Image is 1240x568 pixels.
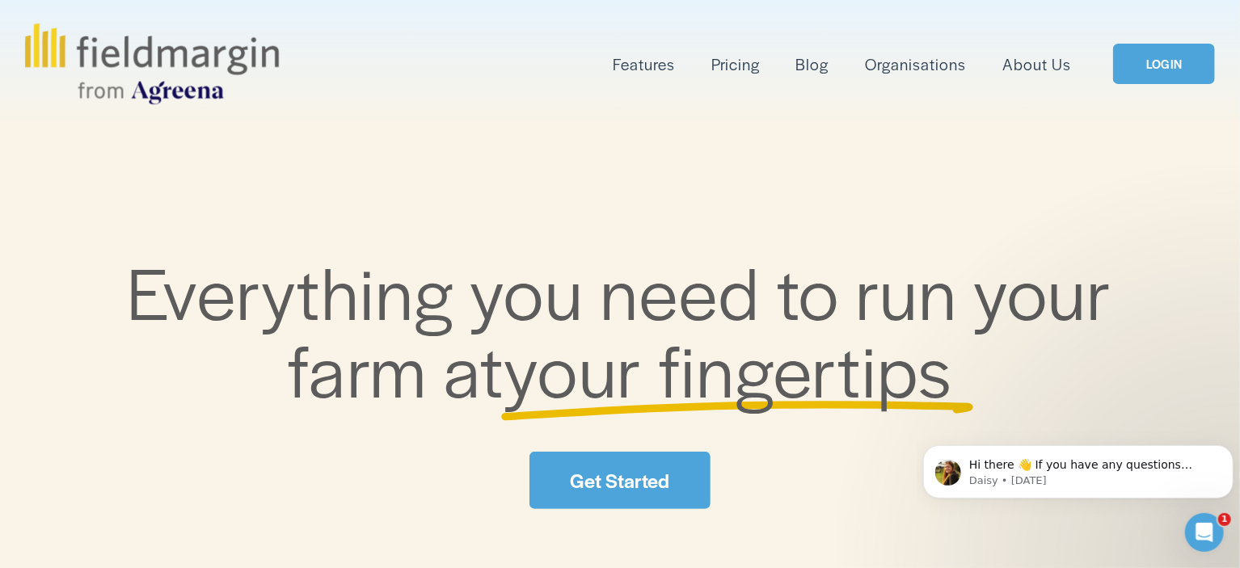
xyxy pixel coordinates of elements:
span: Everything you need to run your farm at [128,240,1129,419]
a: Organisations [865,51,966,78]
iframe: Intercom live chat [1185,513,1224,552]
iframe: Intercom notifications message [917,411,1240,524]
a: LOGIN [1113,44,1215,85]
span: 1 [1218,513,1231,526]
a: folder dropdown [613,51,675,78]
span: Features [613,53,675,76]
a: Get Started [529,452,711,509]
span: your fingertips [504,318,952,419]
a: About Us [1002,51,1071,78]
a: Pricing [711,51,760,78]
img: fieldmargin.com [25,23,279,104]
a: Blog [796,51,829,78]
